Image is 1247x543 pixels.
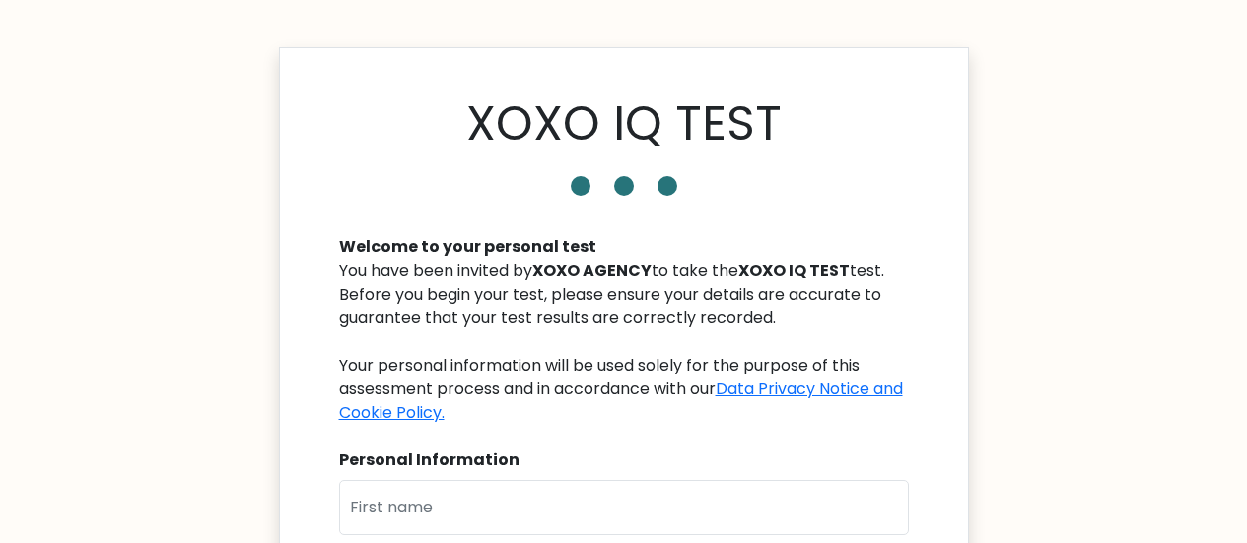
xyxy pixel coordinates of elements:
b: XOXO AGENCY [532,259,652,282]
a: Data Privacy Notice and Cookie Policy. [339,377,903,424]
div: Personal Information [339,448,909,472]
div: You have been invited by to take the test. Before you begin your test, please ensure your details... [339,259,909,425]
b: XOXO IQ TEST [738,259,850,282]
div: Welcome to your personal test [339,236,909,259]
h1: XOXO IQ TEST [466,96,782,153]
input: First name [339,480,909,535]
